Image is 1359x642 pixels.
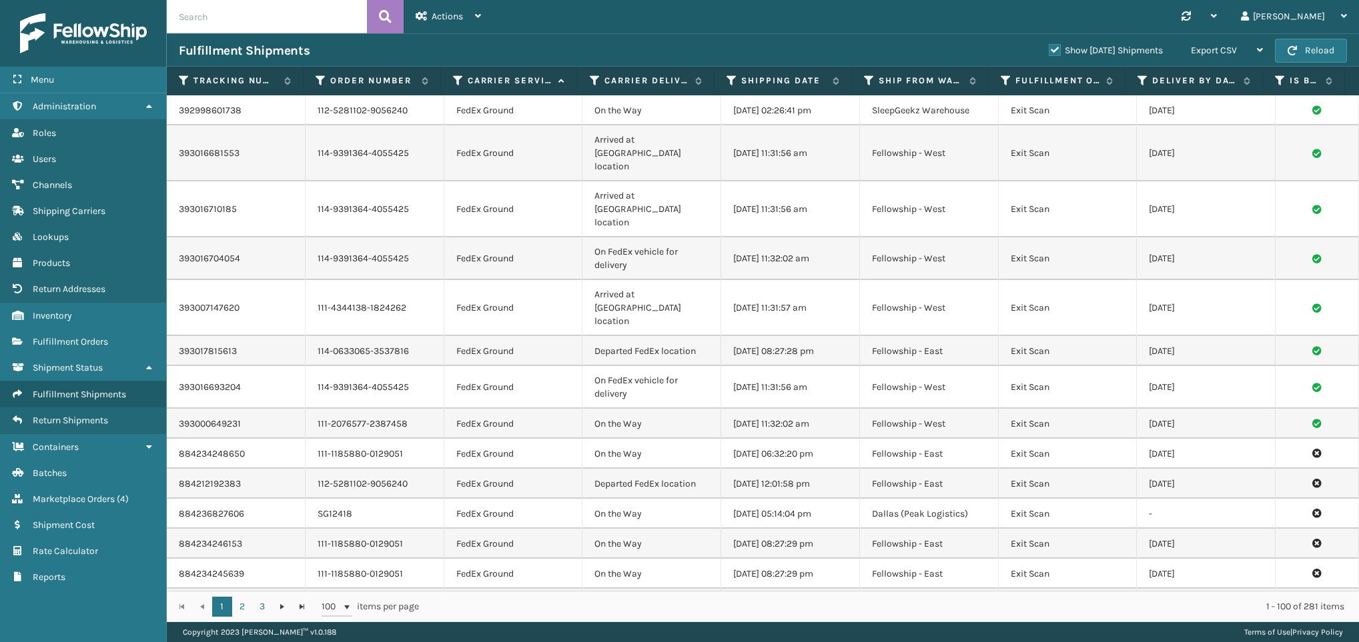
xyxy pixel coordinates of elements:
[1137,237,1276,280] td: [DATE]
[318,381,409,393] a: 114-9391364-4055425
[318,568,403,579] a: 111-1185880-0129051
[318,105,408,116] a: 112-5281102-9056240
[444,95,583,125] td: FedEx Ground
[1137,125,1276,181] td: [DATE]
[721,336,860,366] td: [DATE] 08:27:28 pm
[721,366,860,409] td: [DATE] 11:31:56 am
[582,559,721,589] td: On the Way
[444,125,583,181] td: FedEx Ground
[444,280,583,336] td: FedEx Ground
[444,366,583,409] td: FedEx Ground
[292,597,312,617] a: Go to the last page
[721,499,860,529] td: [DATE] 05:14:04 pm
[860,181,999,237] td: Fellowship - West
[167,366,306,409] td: 393016693204
[33,519,95,531] span: Shipment Cost
[999,181,1138,237] td: Exit Scan
[33,205,105,217] span: Shipping Carriers
[444,409,583,439] td: FedEx Ground
[33,545,98,557] span: Rate Calculator
[179,43,310,59] h3: Fulfillment Shipments
[33,467,67,479] span: Batches
[31,74,54,85] span: Menu
[721,181,860,237] td: [DATE] 11:31:56 am
[582,237,721,280] td: On FedEx vehicle for delivery
[318,418,408,429] a: 111-2076577-2387458
[167,181,306,237] td: 393016710185
[33,153,56,165] span: Users
[721,559,860,589] td: [DATE] 08:27:29 pm
[860,366,999,409] td: Fellowship - West
[860,559,999,589] td: Fellowship - East
[33,231,69,243] span: Lookups
[432,11,463,22] span: Actions
[33,493,115,505] span: Marketplace Orders
[318,508,352,519] a: SG12418
[1015,75,1099,87] label: Fulfillment Order Status
[318,147,409,159] a: 114-9391364-4055425
[1049,45,1163,56] label: Show [DATE] Shipments
[33,283,105,295] span: Return Addresses
[167,409,306,439] td: 393000649231
[999,95,1138,125] td: Exit Scan
[582,499,721,529] td: On the Way
[582,125,721,181] td: Arrived at [GEOGRAPHIC_DATA] location
[468,75,552,87] label: Carrier Service
[1191,45,1237,56] span: Export CSV
[277,601,288,612] span: Go to the next page
[167,469,306,499] td: 884212192383
[999,469,1138,499] td: Exit Scan
[1137,280,1276,336] td: [DATE]
[999,237,1138,280] td: Exit Scan
[33,441,79,453] span: Containers
[860,125,999,181] td: Fellowship - West
[582,181,721,237] td: Arrived at [GEOGRAPHIC_DATA] location
[444,469,583,499] td: FedEx Ground
[318,253,409,264] a: 114-9391364-4055425
[860,469,999,499] td: Fellowship - East
[167,336,306,366] td: 393017815613
[1292,627,1343,637] a: Privacy Policy
[318,302,406,313] a: 111-4344138-1824262
[33,415,108,426] span: Return Shipments
[860,439,999,469] td: Fellowship - East
[193,75,278,87] label: Tracking Number
[999,280,1138,336] td: Exit Scan
[444,499,583,529] td: FedEx Ground
[183,622,336,642] p: Copyright 2023 [PERSON_NAME]™ v 1.0.188
[999,336,1138,366] td: Exit Scan
[33,389,126,400] span: Fulfillment Shipments
[999,125,1138,181] td: Exit Scan
[582,439,721,469] td: On the Way
[860,529,999,559] td: Fellowship - East
[1275,39,1347,63] button: Reload
[322,600,342,613] span: 100
[999,409,1138,439] td: Exit Scan
[582,409,721,439] td: On the Way
[33,257,70,269] span: Products
[879,75,963,87] label: Ship from warehouse
[1244,627,1290,637] a: Terms of Use
[582,469,721,499] td: Departed FedEx location
[33,336,108,347] span: Fulfillment Orders
[1137,469,1276,499] td: [DATE]
[167,559,306,589] td: 884234245639
[721,125,860,181] td: [DATE] 11:31:56 am
[167,439,306,469] td: 884234248650
[444,529,583,559] td: FedEx Ground
[582,280,721,336] td: Arrived at [GEOGRAPHIC_DATA] location
[438,600,1344,613] div: 1 - 100 of 281 items
[322,597,419,617] span: items per page
[117,493,129,505] span: ( 4 )
[721,280,860,336] td: [DATE] 11:31:57 am
[1137,366,1276,409] td: [DATE]
[860,237,999,280] td: Fellowship - West
[232,597,252,617] a: 2
[33,127,56,139] span: Roles
[33,179,72,191] span: Channels
[741,75,825,87] label: Shipping Date
[604,75,689,87] label: Carrier Delivery Status
[1137,499,1276,529] td: -
[1137,336,1276,366] td: [DATE]
[33,571,65,583] span: Reports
